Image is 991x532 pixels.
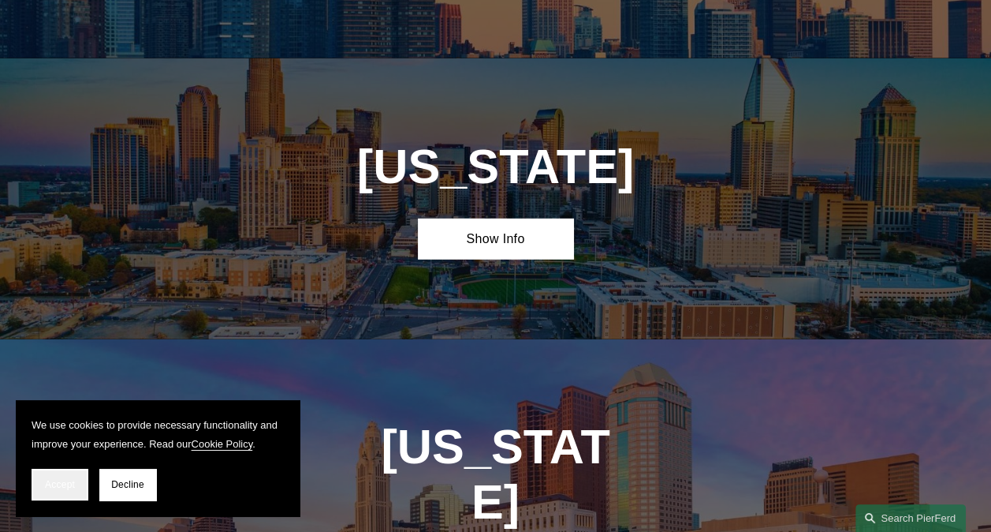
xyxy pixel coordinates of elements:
[32,416,284,453] p: We use cookies to provide necessary functionality and improve your experience. Read our .
[379,419,612,530] h1: [US_STATE]
[16,400,300,516] section: Cookie banner
[111,479,144,490] span: Decline
[418,219,573,259] a: Show Info
[45,479,75,490] span: Accept
[855,504,966,532] a: Search this site
[301,139,689,194] h1: [US_STATE]
[192,438,253,450] a: Cookie Policy
[32,469,88,500] button: Accept
[99,469,156,500] button: Decline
